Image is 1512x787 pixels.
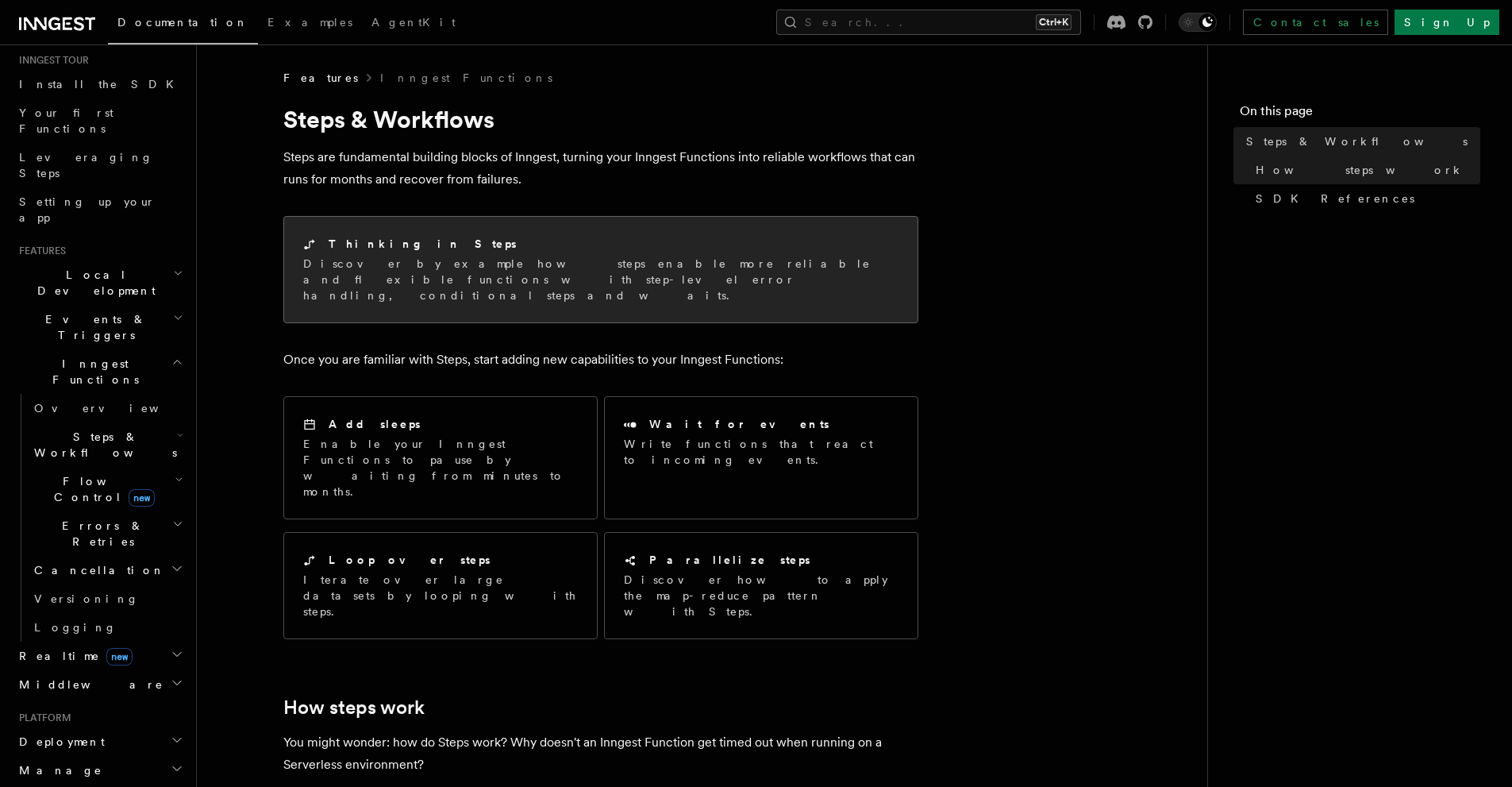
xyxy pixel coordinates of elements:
[129,489,155,507] span: new
[13,762,102,778] span: Manage
[283,396,598,519] a: Add sleepsEnable your Inngest Functions to pause by waiting from minutes to months.
[13,143,187,187] a: Leveraging Steps
[13,712,71,724] span: Platform
[283,731,918,776] p: You might wonder: how do Steps work? Why doesn't an Inngest Function get timed out when running o...
[649,416,829,432] h2: Wait for events
[28,518,172,550] span: Errors & Retries
[28,473,175,505] span: Flow Control
[13,670,187,699] button: Middleware
[106,648,133,665] span: new
[1036,14,1071,30] kbd: Ctrl+K
[1179,13,1217,32] button: Toggle dark mode
[624,436,898,468] p: Write functions that react to incoming events.
[380,70,552,86] a: Inngest Functions
[117,16,248,29] span: Documentation
[34,592,139,605] span: Versioning
[329,552,491,568] h2: Loop over steps
[19,151,153,179] span: Leveraging Steps
[283,70,358,86] span: Features
[13,648,133,664] span: Realtime
[329,236,517,252] h2: Thinking in Steps
[13,642,187,670] button: Realtimenew
[1246,133,1468,149] span: Steps & Workflows
[13,70,187,98] a: Install the SDK
[13,305,187,349] button: Events & Triggers
[283,216,918,323] a: Thinking in StepsDiscover by example how steps enable more reliable and flexible functions with s...
[19,195,156,224] span: Setting up your app
[13,356,171,388] span: Inngest Functions
[13,245,66,257] span: Features
[303,256,898,303] p: Discover by example how steps enable more reliable and flexible functions with step-level error h...
[604,532,918,639] a: Parallelize stepsDiscover how to apply the map-reduce pattern with Steps.
[776,10,1081,35] button: Search...Ctrl+K
[13,349,187,394] button: Inngest Functions
[1249,184,1480,213] a: SDK References
[258,5,362,43] a: Examples
[13,187,187,232] a: Setting up your app
[13,311,173,343] span: Events & Triggers
[649,552,810,568] h2: Parallelize steps
[28,511,187,556] button: Errors & Retries
[1256,162,1464,178] span: How steps work
[28,422,187,467] button: Steps & Workflows
[267,16,352,29] span: Examples
[604,396,918,519] a: Wait for eventsWrite functions that react to incoming events.
[13,98,187,143] a: Your first Functions
[1240,102,1480,127] h4: On this page
[28,394,187,422] a: Overview
[283,105,918,133] h1: Steps & Workflows
[1243,10,1388,35] a: Contact sales
[13,267,173,299] span: Local Development
[1256,191,1414,206] span: SDK References
[13,756,187,785] button: Manage
[283,532,598,639] a: Loop over stepsIterate over large datasets by looping with steps.
[13,394,187,642] div: Inngest Functions
[1240,127,1480,156] a: Steps & Workflows
[19,78,183,91] span: Install the SDK
[1395,10,1499,35] a: Sign Up
[1249,156,1480,184] a: How steps work
[108,5,258,44] a: Documentation
[13,677,164,692] span: Middleware
[28,584,187,613] a: Versioning
[19,106,113,135] span: Your first Functions
[283,349,918,371] p: Once you are familiar with Steps, start adding new capabilities to your Inngest Functions:
[13,734,105,750] span: Deployment
[28,467,187,511] button: Flow Controlnew
[28,556,187,584] button: Cancellation
[13,260,187,305] button: Local Development
[329,416,421,432] h2: Add sleeps
[624,572,898,619] p: Discover how to apply the map-reduce pattern with Steps.
[34,621,117,634] span: Logging
[13,727,187,756] button: Deployment
[362,5,465,43] a: AgentKit
[34,402,198,415] span: Overview
[283,146,918,191] p: Steps are fundamental building blocks of Inngest, turning your Inngest Functions into reliable wo...
[371,16,456,29] span: AgentKit
[28,429,177,461] span: Steps & Workflows
[13,54,89,67] span: Inngest tour
[28,562,165,578] span: Cancellation
[303,436,578,500] p: Enable your Inngest Functions to pause by waiting from minutes to months.
[303,572,578,619] p: Iterate over large datasets by looping with steps.
[28,613,187,642] a: Logging
[283,696,425,719] a: How steps work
